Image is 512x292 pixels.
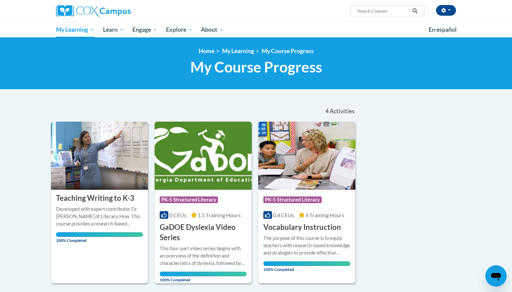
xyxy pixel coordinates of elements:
[160,222,247,243] h3: GaDOE Dyslexia Video Series
[201,26,224,34] span: About
[305,212,344,218] span: 4 Training Hours
[56,232,143,243] span: 100% Completed
[56,232,143,237] div: Your progress
[263,196,322,203] span: PK-5 Structured Literacy
[128,22,162,37] a: Engage
[103,26,124,34] span: Learn
[52,22,99,37] a: My Learning
[258,122,355,283] a: Course LogoPK-5 Structured Literacy0.4 CEUs4 Training Hours Vocabulary InstructionThe purpose of ...
[169,212,186,218] span: 0 CEUs
[262,47,314,54] a: My Course Progress
[160,272,247,276] div: Your progress
[160,196,218,203] span: PK-5 Structured Literacy
[56,5,183,17] a: Cox Campus
[222,47,254,54] a: My Learning
[436,5,456,16] button: Account Settings
[162,22,197,37] a: Explore
[263,261,350,272] span: 100% Completed
[263,222,341,233] h3: Vocabulary Instruction
[51,122,148,190] img: Course Logo
[56,26,94,34] span: My Learning
[132,26,157,34] span: Engage
[429,26,457,33] span: En español
[56,5,131,17] img: Cox Campus
[51,122,148,283] a: Course Logo Teaching Writing to K-3Developed with expert contributor Dr. [PERSON_NAME] of Literac...
[99,22,128,37] a: Learn
[166,26,193,34] span: Explore
[263,235,350,257] div: The purpose of this course is to equip teachers with research-based knowledge and strategies to p...
[56,193,134,203] h3: Teaching Writing to K-3
[46,22,466,37] div: Main menu
[155,122,252,190] img: Course Logo
[56,205,143,228] div: Developed with expert contributor Dr. [PERSON_NAME] of Literacy How. This course provides a resea...
[273,212,294,218] span: 0.4 CEUs
[263,261,350,266] div: Your progress
[155,122,252,283] a: Course LogoPK-5 Structured Literacy0 CEUs1.5 Training Hours GaDOE Dyslexia Video SeriesThis four-...
[198,212,241,218] span: 1.5 Training Hours
[357,7,410,15] input: Search Courses
[258,122,355,190] img: Course Logo
[424,23,461,37] a: En español
[190,58,322,76] span: My Course Progress
[330,108,355,115] span: Activities
[160,272,247,282] span: 100% Completed
[410,7,420,15] button: Search
[160,245,247,267] div: This four-part video series begins with an overview of the definition and characteristics of dysl...
[325,108,329,115] span: 4
[485,265,507,287] iframe: Button to launch messaging window
[197,22,228,37] a: About
[199,47,214,54] a: Home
